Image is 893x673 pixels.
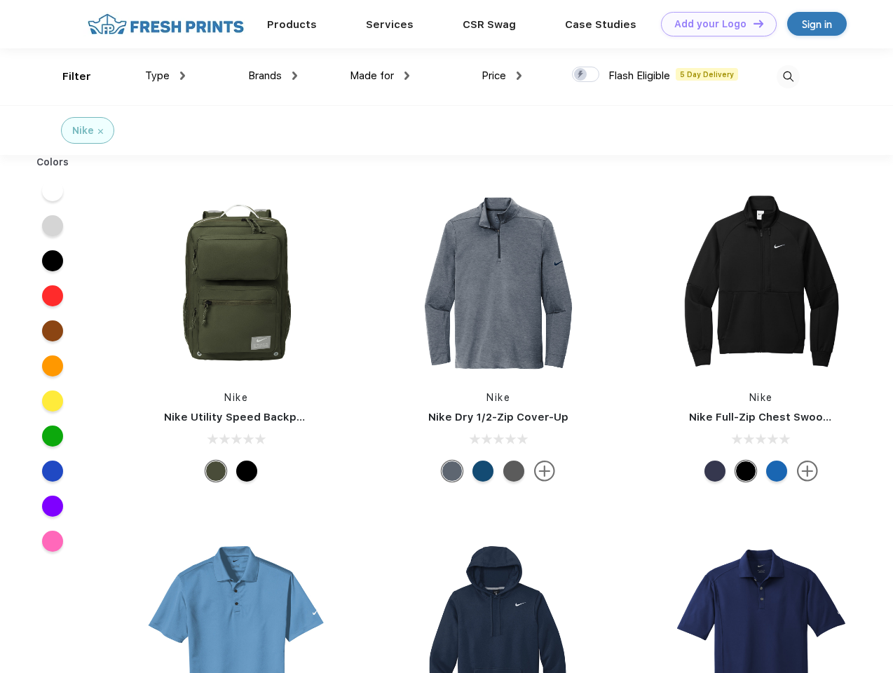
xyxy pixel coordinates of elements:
[503,461,524,482] div: Black Heather
[735,461,756,482] div: Black
[534,461,555,482] img: more.svg
[689,411,875,423] a: Nike Full-Zip Chest Swoosh Jacket
[72,123,94,138] div: Nike
[164,411,315,423] a: Nike Utility Speed Backpack
[486,392,510,403] a: Nike
[292,72,297,80] img: dropdown.png
[404,72,409,80] img: dropdown.png
[26,155,80,170] div: Colors
[749,392,773,403] a: Nike
[676,68,738,81] span: 5 Day Delivery
[248,69,282,82] span: Brands
[787,12,847,36] a: Sign in
[145,69,170,82] span: Type
[517,72,522,80] img: dropdown.png
[83,12,248,36] img: fo%20logo%202.webp
[205,461,226,482] div: Cargo Khaki
[802,16,832,32] div: Sign in
[224,392,248,403] a: Nike
[350,69,394,82] span: Made for
[754,20,763,27] img: DT
[62,69,91,85] div: Filter
[98,129,103,134] img: filter_cancel.svg
[766,461,787,482] div: Royal
[267,18,317,31] a: Products
[777,65,800,88] img: desktop_search.svg
[463,18,516,31] a: CSR Swag
[405,190,592,376] img: func=resize&h=266
[442,461,463,482] div: Navy Heather
[366,18,414,31] a: Services
[236,461,257,482] div: Black
[668,190,854,376] img: func=resize&h=266
[472,461,493,482] div: Gym Blue
[143,190,329,376] img: func=resize&h=266
[180,72,185,80] img: dropdown.png
[428,411,568,423] a: Nike Dry 1/2-Zip Cover-Up
[608,69,670,82] span: Flash Eligible
[482,69,506,82] span: Price
[674,18,747,30] div: Add your Logo
[704,461,725,482] div: Midnight Navy
[797,461,818,482] img: more.svg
